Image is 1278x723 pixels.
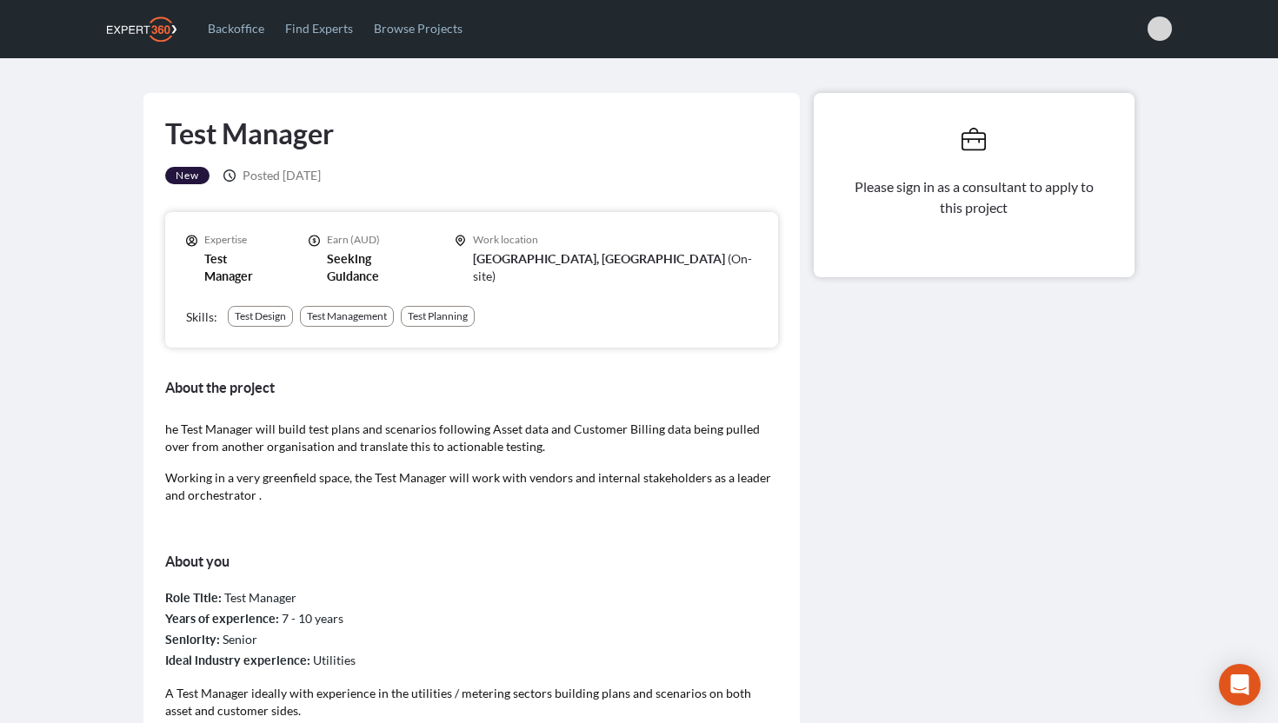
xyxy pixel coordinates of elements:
div: Senior [165,629,778,650]
p: Seeking Guidance [327,250,420,285]
svg: icon [223,169,236,182]
p: Test Manager [204,250,274,285]
span: Posted [243,168,280,182]
img: Expert360 [107,17,176,42]
div: Test Planning [408,309,468,323]
p: he Test Manager will build test plans and scenarios following Asset data and Customer Billing dat... [165,421,778,455]
div: Test Manager [165,587,778,608]
svg: icon [962,128,986,152]
span: Please sign in as a consultant to apply to this project [855,178,1096,216]
div: Utilities [165,650,778,671]
span: [DATE] [243,167,321,184]
p: Expertise [204,233,274,247]
div: Test Management [307,309,387,323]
h1: Test Manager [165,115,334,153]
div: Test Design [235,309,286,323]
label: Ideal industry experience : [165,653,310,667]
h3: About the project [165,375,778,400]
h3: About you [165,549,778,574]
p: Earn (AUD) [327,233,420,247]
p: Work location [473,233,757,247]
svg: icon [186,235,197,247]
span: Esmeralda [1148,17,1172,41]
div: 7 - 10 years [165,608,778,629]
div: Open Intercom Messenger [1219,664,1261,706]
label: Role Title : [165,591,222,605]
span: New [176,169,199,182]
svg: icon [455,235,466,247]
label: Seniority : [165,633,220,647]
p: A Test Manager ideally with experience in the utilities / metering sectors building plans and sce... [165,685,778,720]
p: Working in a very greenfield space, the Test Manager will work with vendors and internal stakehol... [165,469,778,504]
label: Years of experience : [165,612,279,626]
svg: icon [309,235,320,247]
span: [GEOGRAPHIC_DATA], [GEOGRAPHIC_DATA] [473,252,725,266]
span: Skills: [186,309,217,324]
